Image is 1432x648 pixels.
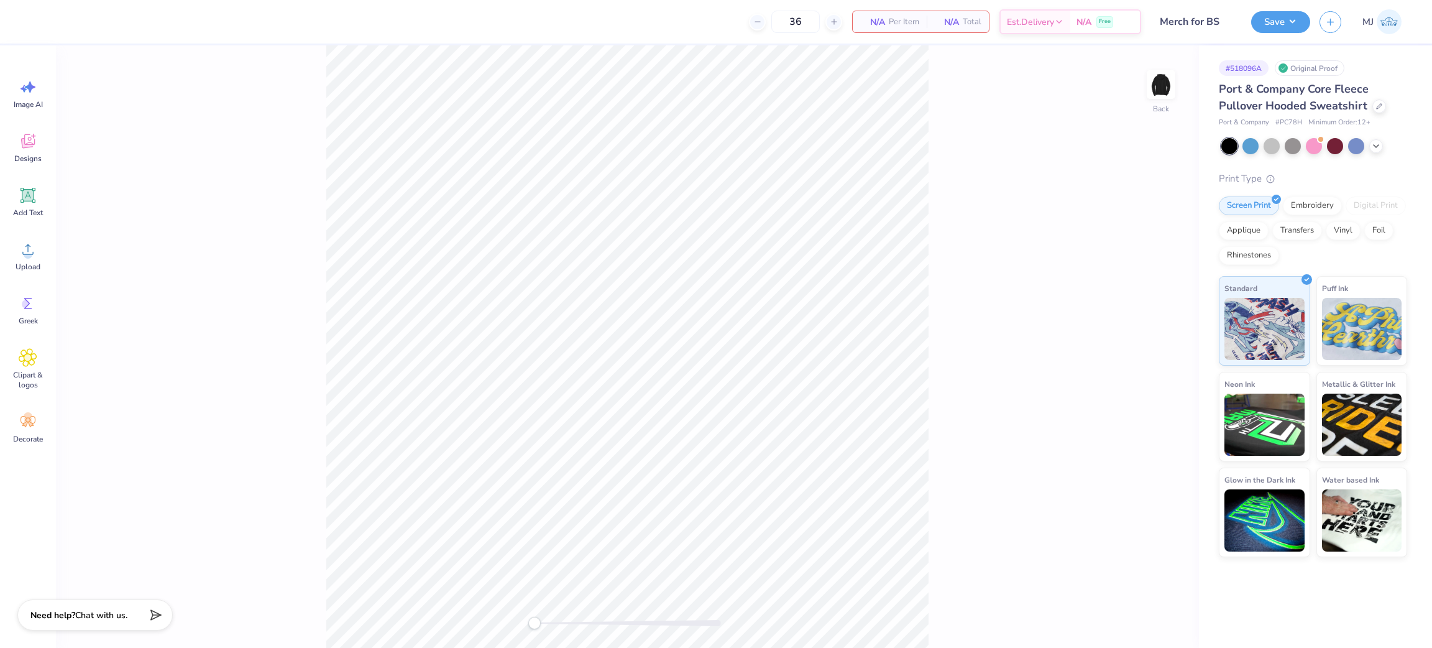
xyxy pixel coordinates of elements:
[1219,221,1269,240] div: Applique
[1377,9,1402,34] img: Mark Joshua Mullasgo
[1076,16,1091,29] span: N/A
[1224,473,1295,486] span: Glow in the Dark Ink
[1153,103,1169,114] div: Back
[1219,172,1407,186] div: Print Type
[1362,15,1374,29] span: MJ
[75,609,127,621] span: Chat with us.
[30,609,75,621] strong: Need help?
[19,316,38,326] span: Greek
[1322,377,1395,391] span: Metallic & Glitter Ink
[1219,60,1269,76] div: # 518096A
[963,16,981,29] span: Total
[1322,489,1402,552] img: Water based Ink
[1308,118,1370,128] span: Minimum Order: 12 +
[1322,298,1402,360] img: Puff Ink
[14,154,42,164] span: Designs
[1322,473,1379,486] span: Water based Ink
[1007,16,1054,29] span: Est. Delivery
[1219,197,1279,215] div: Screen Print
[16,262,40,272] span: Upload
[889,16,919,29] span: Per Item
[1322,394,1402,456] img: Metallic & Glitter Ink
[1224,489,1305,552] img: Glow in the Dark Ink
[1219,246,1279,265] div: Rhinestones
[1326,221,1361,240] div: Vinyl
[1219,81,1369,113] span: Port & Company Core Fleece Pullover Hooded Sweatshirt
[1150,9,1242,34] input: Untitled Design
[771,11,820,33] input: – –
[1251,11,1310,33] button: Save
[1364,221,1393,240] div: Foil
[1099,17,1111,26] span: Free
[1149,72,1173,97] img: Back
[7,370,48,390] span: Clipart & logos
[1224,282,1257,295] span: Standard
[1346,197,1406,215] div: Digital Print
[934,16,959,29] span: N/A
[13,434,43,444] span: Decorate
[1272,221,1322,240] div: Transfers
[1275,60,1344,76] div: Original Proof
[528,617,541,629] div: Accessibility label
[1357,9,1407,34] a: MJ
[14,100,43,109] span: Image AI
[1275,118,1302,128] span: # PC78H
[1224,377,1255,391] span: Neon Ink
[1322,282,1348,295] span: Puff Ink
[1219,118,1269,128] span: Port & Company
[1224,298,1305,360] img: Standard
[13,208,43,218] span: Add Text
[860,16,885,29] span: N/A
[1283,197,1342,215] div: Embroidery
[1224,394,1305,456] img: Neon Ink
